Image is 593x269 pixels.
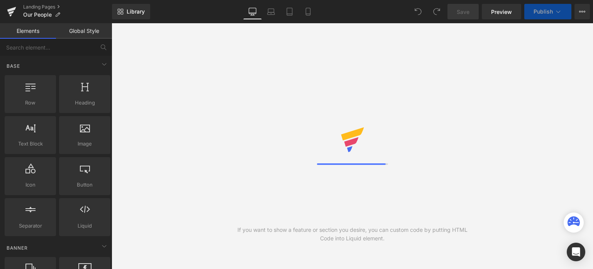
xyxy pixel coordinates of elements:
button: Redo [429,4,444,19]
span: Library [127,8,145,15]
span: Save [457,8,469,16]
span: Banner [6,244,29,252]
a: Tablet [280,4,299,19]
a: Global Style [56,23,112,39]
span: Heading [61,99,108,107]
span: Publish [534,9,553,15]
a: New Library [112,4,150,19]
span: Image [61,140,108,148]
a: Landing Pages [23,4,112,10]
div: If you want to show a feature or section you desire, you can custom code by putting HTML Code int... [232,226,473,243]
span: Our People [23,12,52,18]
a: Desktop [243,4,262,19]
span: Base [6,62,21,70]
button: More [574,4,590,19]
a: Preview [482,4,521,19]
button: Publish [524,4,571,19]
div: Open Intercom Messenger [567,243,585,261]
span: Liquid [61,222,108,230]
span: Preview [491,8,512,16]
a: Laptop [262,4,280,19]
span: Icon [7,181,54,189]
button: Undo [410,4,426,19]
a: Mobile [299,4,317,19]
span: Text Block [7,140,54,148]
span: Separator [7,222,54,230]
span: Row [7,99,54,107]
span: Button [61,181,108,189]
